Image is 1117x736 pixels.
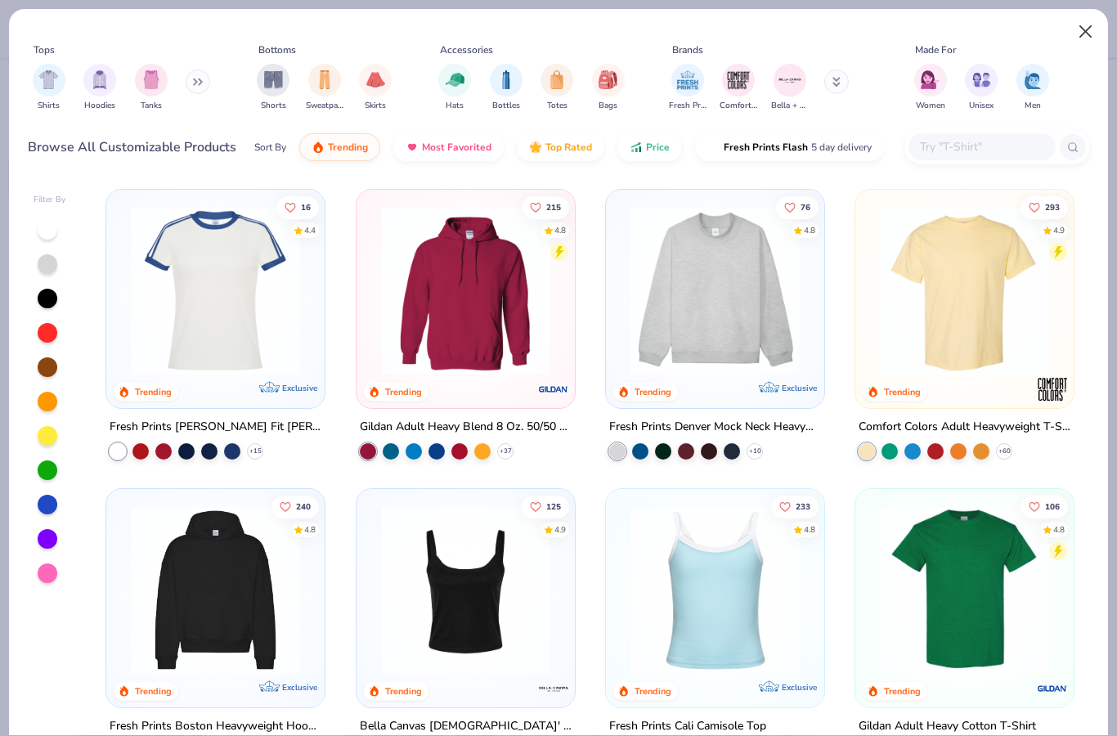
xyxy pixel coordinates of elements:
div: filter for Hats [438,64,471,112]
span: Hoodies [84,100,115,112]
div: filter for Skirts [359,64,392,112]
span: Most Favorited [422,141,491,154]
div: 4.4 [304,224,316,236]
span: Comfort Colors [720,100,757,112]
span: Men [1025,100,1041,112]
span: Totes [547,100,567,112]
img: Men Image [1024,70,1042,89]
div: Fresh Prints Denver Mock Neck Heavyweight Sweatshirt [609,417,821,438]
button: filter button [914,64,947,112]
img: f5d85501-0dbb-4ee4-b115-c08fa3845d83 [622,206,808,375]
div: Comfort Colors Adult Heavyweight T-Shirt [859,417,1070,438]
span: Top Rated [545,141,592,154]
div: filter for Bella + Canvas [771,64,809,112]
img: Totes Image [548,70,566,89]
img: 029b8af0-80e6-406f-9fdc-fdf898547912 [872,206,1057,375]
span: 16 [301,203,311,211]
button: Trending [299,133,380,161]
div: filter for Women [914,64,947,112]
button: Like [1021,496,1068,518]
img: 01756b78-01f6-4cc6-8d8a-3c30c1a0c8ac [373,206,558,375]
div: filter for Sweatpants [306,64,343,112]
span: Fresh Prints Flash [724,141,808,154]
img: a25d9891-da96-49f3-a35e-76288174bf3a [622,505,808,675]
div: filter for Fresh Prints [669,64,707,112]
button: filter button [438,64,471,112]
span: Fresh Prints [669,100,707,112]
img: 8af284bf-0d00-45ea-9003-ce4b9a3194ad [373,505,558,675]
div: 4.8 [1053,524,1065,536]
div: filter for Bags [592,64,625,112]
div: Fresh Prints [PERSON_NAME] Fit [PERSON_NAME] Shirt with Stripes [110,417,321,438]
img: Comfort Colors logo [1036,373,1069,406]
button: Fresh Prints Flash5 day delivery [695,133,884,161]
button: Like [776,195,819,218]
span: Tanks [141,100,162,112]
img: most_fav.gif [406,141,419,154]
span: Bottles [492,100,520,112]
img: flash.gif [707,141,720,154]
button: Price [617,133,682,161]
span: 240 [296,503,311,511]
img: Bella + Canvas Image [778,68,802,92]
div: Browse All Customizable Products [28,137,236,157]
button: filter button [541,64,573,112]
button: filter button [306,64,343,112]
img: Bottles Image [497,70,515,89]
div: filter for Shirts [33,64,65,112]
span: Exclusive [283,383,318,393]
button: filter button [135,64,168,112]
div: 4.8 [804,524,815,536]
span: Exclusive [782,682,817,693]
img: Gildan logo [537,373,570,406]
button: Like [271,496,319,518]
span: + 37 [499,447,511,456]
button: filter button [359,64,392,112]
button: filter button [33,64,65,112]
div: Tops [34,43,55,57]
span: 215 [545,203,560,211]
span: Skirts [365,100,386,112]
span: Exclusive [283,682,318,693]
span: 106 [1045,503,1060,511]
span: Hats [446,100,464,112]
span: 76 [801,203,810,211]
button: filter button [669,64,707,112]
img: Gildan logo [1036,672,1069,705]
div: Accessories [440,43,493,57]
span: Unisex [969,100,994,112]
button: Close [1070,16,1101,47]
img: Hoodies Image [91,70,109,89]
div: 4.8 [804,224,815,236]
img: trending.gif [312,141,325,154]
img: Skirts Image [366,70,385,89]
img: TopRated.gif [529,141,542,154]
button: filter button [965,64,998,112]
img: Bags Image [599,70,617,89]
span: Bella + Canvas [771,100,809,112]
img: Tanks Image [142,70,160,89]
img: Shirts Image [39,70,58,89]
button: filter button [490,64,523,112]
span: 125 [545,503,560,511]
button: Like [276,195,319,218]
div: Filter By [34,194,66,206]
img: Shorts Image [264,70,283,89]
span: Women [916,100,945,112]
button: Like [521,496,568,518]
img: Bella + Canvas logo [537,672,570,705]
img: e5540c4d-e74a-4e58-9a52-192fe86bec9f [123,206,308,375]
img: Unisex Image [972,70,991,89]
button: filter button [771,64,809,112]
div: filter for Tanks [135,64,168,112]
div: filter for Unisex [965,64,998,112]
span: 293 [1045,203,1060,211]
button: filter button [257,64,289,112]
button: Like [771,496,819,518]
div: Sort By [254,140,286,155]
div: 4.8 [304,524,316,536]
span: + 10 [748,447,760,456]
span: 5 day delivery [811,138,872,157]
img: Hats Image [446,70,464,89]
img: Comfort Colors Image [726,68,751,92]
